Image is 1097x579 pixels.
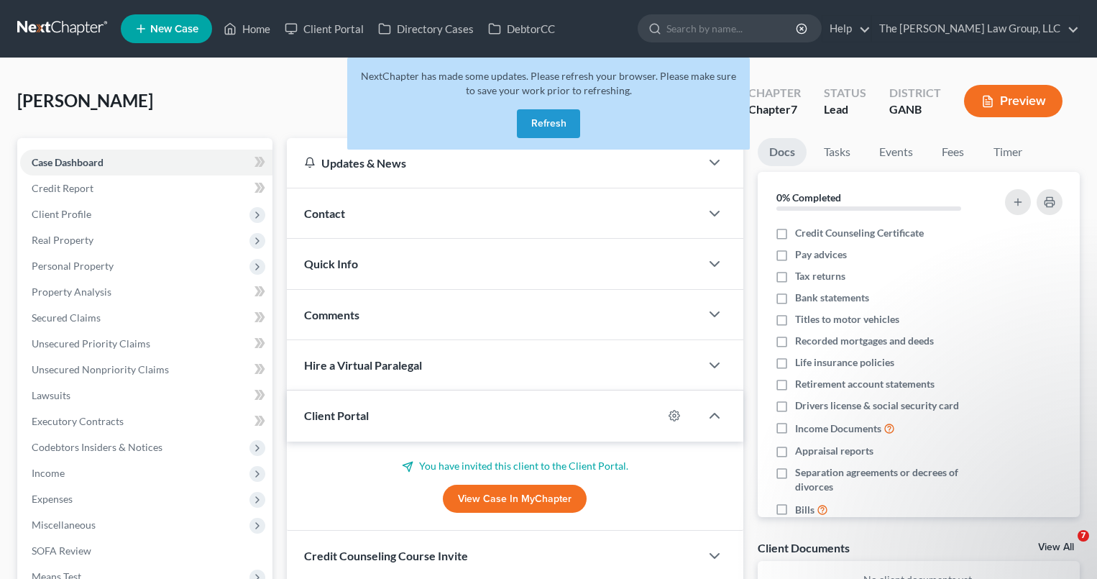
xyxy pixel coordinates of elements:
[304,459,726,473] p: You have invited this client to the Client Portal.
[795,355,894,370] span: Life insurance policies
[795,226,924,240] span: Credit Counseling Certificate
[20,279,272,305] a: Property Analysis
[20,305,272,331] a: Secured Claims
[748,101,801,118] div: Chapter
[481,16,562,42] a: DebtorCC
[32,389,70,401] span: Lawsuits
[17,90,153,111] span: [PERSON_NAME]
[1048,530,1083,565] iframe: Intercom live chat
[748,85,801,101] div: Chapter
[277,16,371,42] a: Client Portal
[32,544,91,557] span: SOFA Review
[216,16,277,42] a: Home
[32,467,65,479] span: Income
[32,337,150,350] span: Unsecured Priority Claims
[32,441,162,453] span: Codebtors Insiders & Notices
[889,85,941,101] div: District
[824,85,866,101] div: Status
[795,421,881,436] span: Income Documents
[868,138,924,166] a: Events
[304,358,422,372] span: Hire a Virtual Paralegal
[795,398,959,413] span: Drivers license & social security card
[795,312,899,327] span: Titles to motor vehicles
[1078,530,1089,542] span: 7
[32,286,111,298] span: Property Analysis
[20,409,272,434] a: Executory Contracts
[795,334,934,348] span: Recorded mortgages and deeds
[812,138,862,166] a: Tasks
[32,182,93,194] span: Credit Report
[304,409,369,422] span: Client Portal
[795,247,847,262] span: Pay advices
[20,357,272,383] a: Unsecured Nonpriority Claims
[32,493,73,505] span: Expenses
[32,415,124,427] span: Executory Contracts
[982,138,1034,166] a: Timer
[150,24,198,35] span: New Case
[1038,542,1074,552] a: View All
[20,175,272,201] a: Credit Report
[791,102,797,116] span: 7
[930,138,976,166] a: Fees
[20,150,272,175] a: Case Dashboard
[20,331,272,357] a: Unsecured Priority Claims
[304,155,683,170] div: Updates & News
[32,234,93,246] span: Real Property
[758,138,807,166] a: Docs
[795,291,869,305] span: Bank statements
[304,257,358,270] span: Quick Info
[304,206,345,220] span: Contact
[20,538,272,564] a: SOFA Review
[517,109,580,138] button: Refresh
[371,16,481,42] a: Directory Cases
[872,16,1079,42] a: The [PERSON_NAME] Law Group, LLC
[443,485,587,514] a: View Case in MyChapter
[32,156,104,168] span: Case Dashboard
[795,503,814,517] span: Bills
[964,85,1062,117] button: Preview
[304,308,359,322] span: Comments
[32,311,101,324] span: Secured Claims
[304,549,468,562] span: Credit Counseling Course Invite
[361,70,736,96] span: NextChapter has made some updates. Please refresh your browser. Please make sure to save your wor...
[795,444,873,458] span: Appraisal reports
[20,383,272,409] a: Lawsuits
[776,191,841,204] strong: 0% Completed
[758,540,850,555] div: Client Documents
[666,15,798,42] input: Search by name...
[822,16,871,42] a: Help
[824,101,866,118] div: Lead
[795,377,935,391] span: Retirement account statements
[795,465,987,494] span: Separation agreements or decrees of divorces
[795,269,845,283] span: Tax returns
[32,363,169,375] span: Unsecured Nonpriority Claims
[32,260,114,272] span: Personal Property
[32,208,91,220] span: Client Profile
[889,101,941,118] div: GANB
[32,519,96,531] span: Miscellaneous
